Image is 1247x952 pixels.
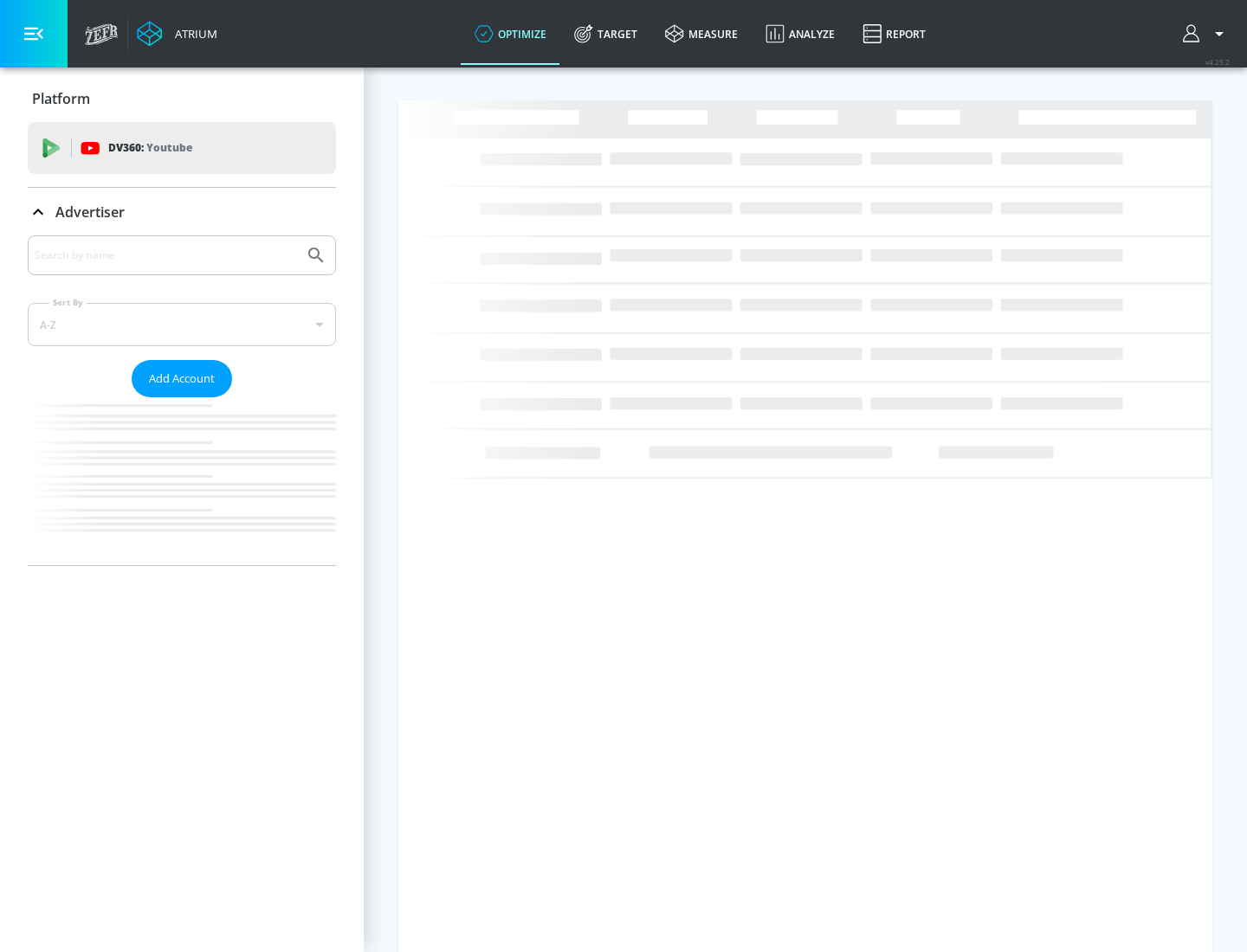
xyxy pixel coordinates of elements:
input: Search by name [35,244,297,267]
a: measure [651,3,752,65]
nav: list of Advertiser [28,397,336,565]
div: Advertiser [28,188,336,236]
div: Advertiser [28,235,336,565]
div: A-Z [28,303,336,346]
div: Atrium [168,26,217,42]
label: Sort By [49,297,87,308]
button: Add Account [132,360,232,397]
p: DV360: [108,138,192,158]
a: Report [849,3,940,65]
a: optimize [461,3,560,65]
div: Platform [28,74,336,123]
p: Platform [32,89,90,108]
a: Analyze [752,3,849,65]
div: DV360: Youtube [28,122,336,174]
a: Target [560,3,651,65]
span: Add Account [149,369,215,389]
p: Advertiser [55,203,125,222]
p: Youtube [146,138,192,157]
span: v 4.25.2 [1205,57,1230,67]
a: Atrium [137,21,217,47]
